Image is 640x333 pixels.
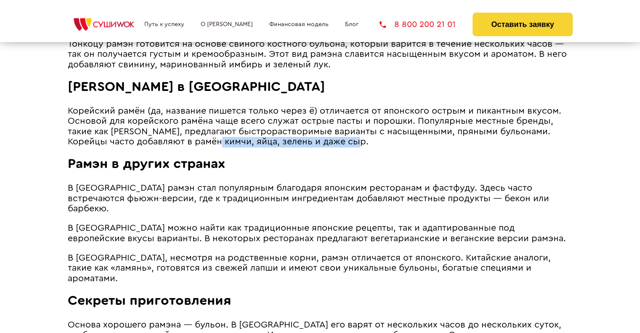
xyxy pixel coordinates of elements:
[144,21,184,28] a: Путь к успеху
[201,21,253,28] a: О [PERSON_NAME]
[68,184,549,213] span: В [GEOGRAPHIC_DATA] рамэн стал популярным благодаря японским ресторанам и фастфуду. Здесь часто в...
[269,21,329,28] a: Финансовая модель
[68,40,567,69] span: Тонкоцу рамэн готовится на основе свиного костного бульона, который варится в течение нескольких ...
[68,107,561,147] span: Корейский рамён (да, название пишется только через ё) отличается от японского острым и пикантным ...
[68,157,225,170] span: Рамэн в других странах
[68,224,566,243] span: В [GEOGRAPHIC_DATA] можно найти как традиционные японские рецепты, так и адаптированные под европ...
[380,20,456,29] a: 8 800 200 21 01
[68,253,551,283] span: В [GEOGRAPHIC_DATA], несмотря на родственные корни, рамэн отличается от японского. Китайские анал...
[68,80,325,93] span: [PERSON_NAME] в [GEOGRAPHIC_DATA]
[394,20,456,29] span: 8 800 200 21 01
[345,21,359,28] a: Блог
[68,294,231,307] span: Секреты приготовления
[473,13,572,36] button: Оставить заявку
